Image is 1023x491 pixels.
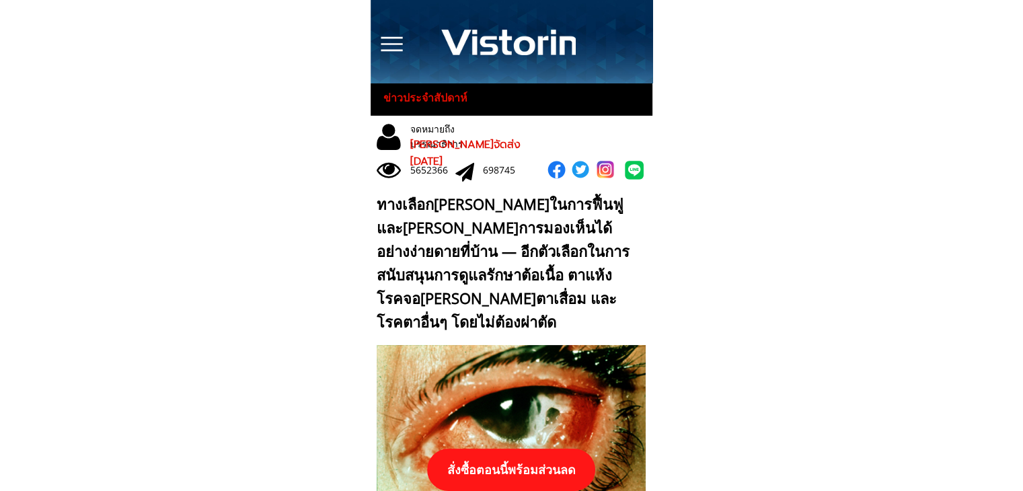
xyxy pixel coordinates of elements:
span: [PERSON_NAME]จัดส่ง [DATE] [410,137,521,170]
h3: ข่าวประจำสัปดาห์ [383,89,480,107]
div: 698745 [483,163,528,178]
div: จดหมายถึงบรรณาธิการ [410,122,507,152]
p: สั่งซื้อตอนนี้พร้อมส่วนลด [427,449,595,491]
div: ทางเลือก[PERSON_NAME]ในการฟื้นฟูและ[PERSON_NAME]การมองเห็นได้อย่างง่ายดายที่บ้าน — อีกตัวเลือกในก... [377,192,640,334]
div: 5652366 [410,163,455,178]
